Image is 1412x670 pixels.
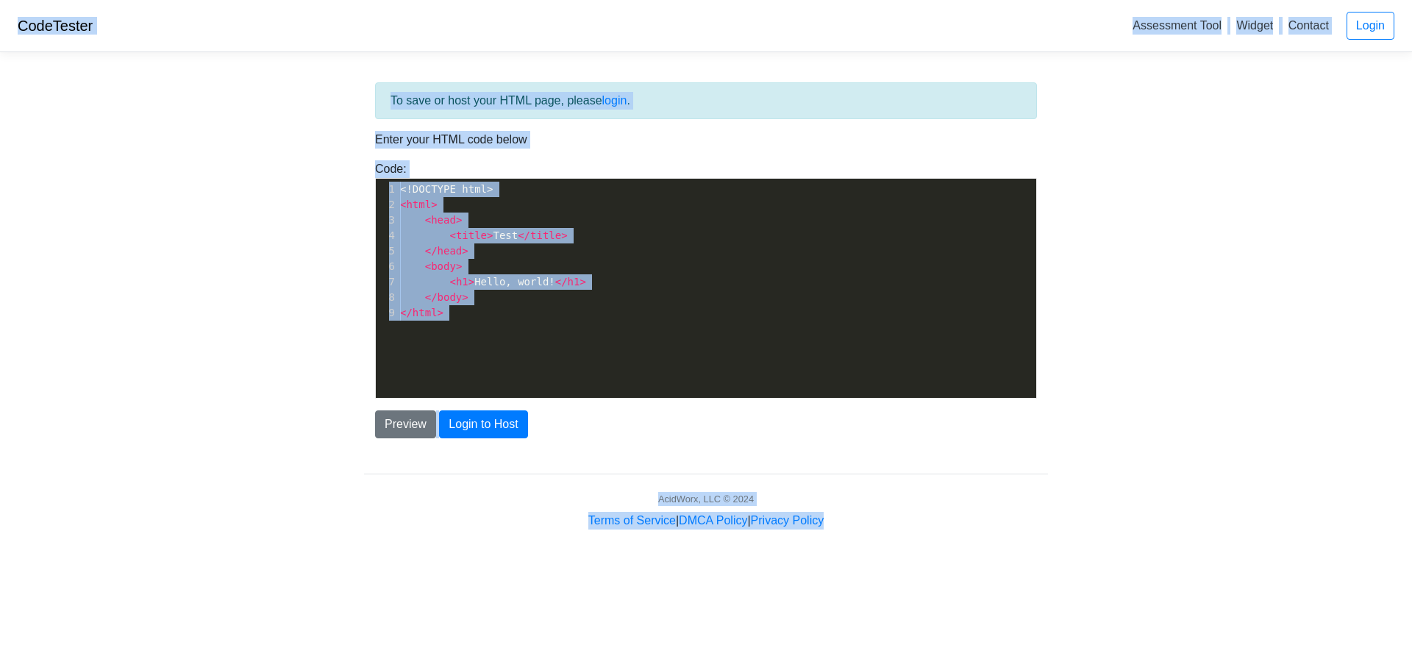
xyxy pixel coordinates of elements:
[456,276,468,288] span: h1
[449,276,455,288] span: <
[375,131,1037,149] p: Enter your HTML code below
[376,228,397,243] div: 4
[18,18,93,34] a: CodeTester
[530,229,561,241] span: title
[376,197,397,213] div: 2
[376,259,397,274] div: 6
[468,276,474,288] span: >
[413,307,438,318] span: html
[438,307,443,318] span: >
[561,229,567,241] span: >
[1347,12,1394,40] a: Login
[456,214,462,226] span: >
[400,199,406,210] span: <
[425,260,431,272] span: <
[438,245,463,257] span: head
[588,512,824,530] div: | |
[456,260,462,272] span: >
[658,492,754,506] div: AcidWorx, LLC © 2024
[375,82,1037,119] div: To save or host your HTML page, please .
[588,514,676,527] a: Terms of Service
[449,229,455,241] span: <
[1283,13,1335,38] a: Contact
[364,160,1048,399] div: Code:
[400,229,568,241] span: Test
[400,183,493,195] span: <!DOCTYPE html>
[555,276,568,288] span: </
[487,229,493,241] span: >
[456,229,487,241] span: title
[462,291,468,303] span: >
[375,410,436,438] button: Preview
[431,199,437,210] span: >
[376,182,397,197] div: 1
[602,94,627,107] a: login
[1230,13,1279,38] a: Widget
[568,276,580,288] span: h1
[751,514,824,527] a: Privacy Policy
[518,229,530,241] span: </
[431,214,456,226] span: head
[431,260,456,272] span: body
[376,290,397,305] div: 8
[425,291,438,303] span: </
[425,245,438,257] span: </
[376,243,397,259] div: 5
[438,291,463,303] span: body
[376,274,397,290] div: 7
[1127,13,1227,38] a: Assessment Tool
[580,276,585,288] span: >
[462,245,468,257] span: >
[425,214,431,226] span: <
[400,307,413,318] span: </
[376,213,397,228] div: 3
[406,199,431,210] span: html
[400,276,586,288] span: Hello, world!
[439,410,527,438] button: Login to Host
[376,305,397,321] div: 9
[679,514,747,527] a: DMCA Policy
